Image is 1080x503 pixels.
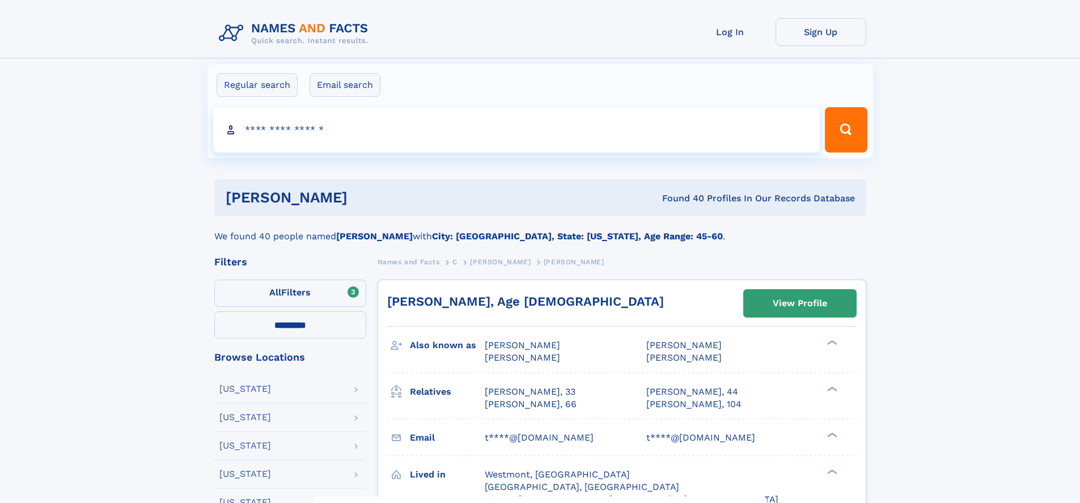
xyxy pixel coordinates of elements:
[505,192,855,205] div: Found 40 Profiles In Our Records Database
[378,255,440,269] a: Names and Facts
[214,18,378,49] img: Logo Names and Facts
[773,290,827,316] div: View Profile
[214,280,366,307] label: Filters
[485,469,630,480] span: Westmont, [GEOGRAPHIC_DATA]
[226,191,505,205] h1: [PERSON_NAME]
[452,258,458,266] span: C
[219,470,271,479] div: [US_STATE]
[544,258,604,266] span: [PERSON_NAME]
[410,428,485,447] h3: Email
[410,465,485,484] h3: Lived in
[336,231,413,242] b: [PERSON_NAME]
[219,413,271,422] div: [US_STATE]
[825,107,867,153] button: Search Button
[269,287,281,298] span: All
[646,386,738,398] a: [PERSON_NAME], 44
[470,255,531,269] a: [PERSON_NAME]
[310,73,380,97] label: Email search
[646,398,742,411] a: [PERSON_NAME], 104
[744,290,856,317] a: View Profile
[410,336,485,355] h3: Also known as
[824,339,838,346] div: ❯
[217,73,298,97] label: Regular search
[485,481,679,492] span: [GEOGRAPHIC_DATA], [GEOGRAPHIC_DATA]
[776,18,866,46] a: Sign Up
[485,386,575,398] a: [PERSON_NAME], 33
[214,216,866,243] div: We found 40 people named with .
[219,441,271,450] div: [US_STATE]
[452,255,458,269] a: C
[485,398,577,411] a: [PERSON_NAME], 66
[485,340,560,350] span: [PERSON_NAME]
[685,18,776,46] a: Log In
[824,468,838,475] div: ❯
[432,231,723,242] b: City: [GEOGRAPHIC_DATA], State: [US_STATE], Age Range: 45-60
[214,352,366,362] div: Browse Locations
[485,352,560,363] span: [PERSON_NAME]
[214,257,366,267] div: Filters
[824,431,838,438] div: ❯
[213,107,820,153] input: search input
[646,352,722,363] span: [PERSON_NAME]
[410,382,485,401] h3: Relatives
[387,294,664,308] a: [PERSON_NAME], Age [DEMOGRAPHIC_DATA]
[824,385,838,392] div: ❯
[219,384,271,394] div: [US_STATE]
[646,340,722,350] span: [PERSON_NAME]
[470,258,531,266] span: [PERSON_NAME]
